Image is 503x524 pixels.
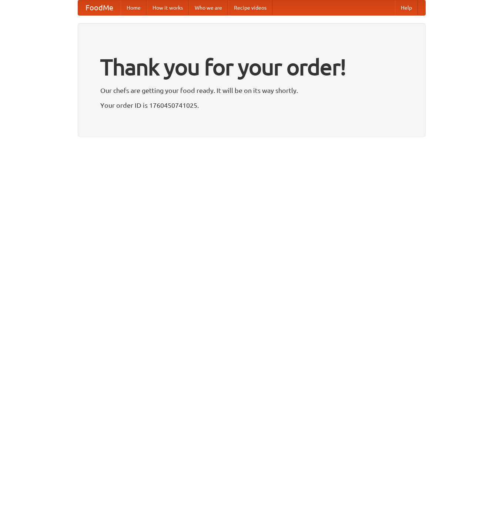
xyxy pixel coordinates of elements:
a: FoodMe [78,0,121,15]
a: Help [395,0,418,15]
a: Recipe videos [228,0,272,15]
h1: Thank you for your order! [100,49,403,85]
p: Our chefs are getting your food ready. It will be on its way shortly. [100,85,403,96]
p: Your order ID is 1760450741025. [100,100,403,111]
a: How it works [147,0,189,15]
a: Home [121,0,147,15]
a: Who we are [189,0,228,15]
